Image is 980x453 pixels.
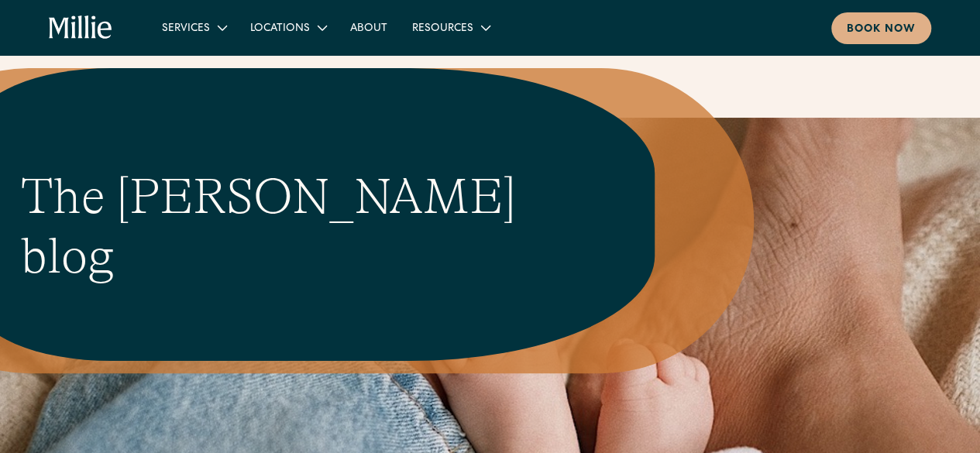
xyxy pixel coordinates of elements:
div: Services [150,15,238,40]
a: Book now [831,12,931,44]
div: Resources [400,15,501,40]
div: Locations [250,21,310,37]
div: Locations [238,15,338,40]
div: Services [162,21,210,37]
a: About [338,15,400,40]
h1: The [PERSON_NAME] blog [21,167,555,287]
div: Book now [847,22,916,38]
div: Resources [412,21,473,37]
a: home [49,15,112,40]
